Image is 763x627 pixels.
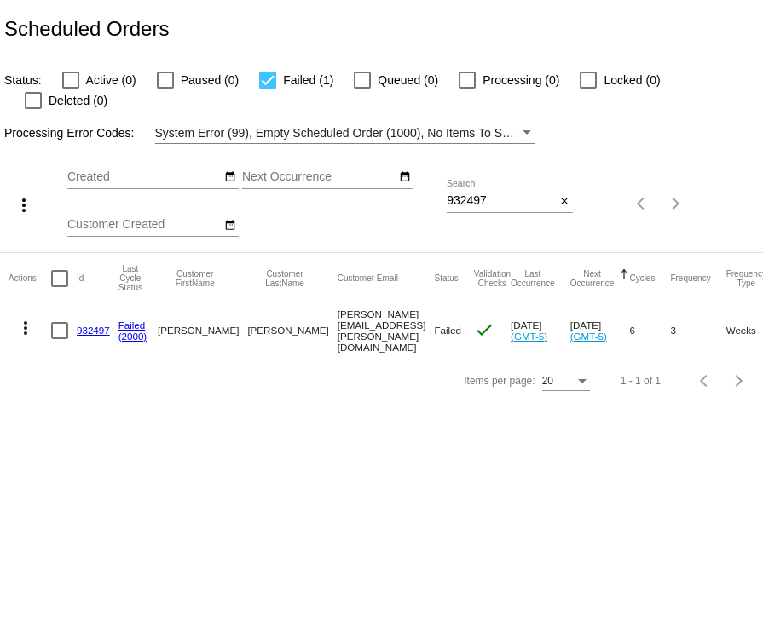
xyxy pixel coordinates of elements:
span: Processing Error Codes: [4,126,135,140]
mat-cell: 3 [670,304,725,357]
button: Change sorting for Cycles [629,273,655,284]
button: Change sorting for NextOccurrenceUtc [570,269,615,288]
mat-icon: date_range [224,219,236,233]
button: Next page [722,364,756,398]
button: Change sorting for LastProcessingCycleId [118,264,142,292]
span: Active (0) [86,70,136,90]
button: Change sorting for Frequency [670,273,710,284]
a: (GMT-5) [570,331,607,342]
h2: Scheduled Orders [4,17,169,41]
mat-select: Filter by Processing Error Codes [155,123,535,144]
a: (GMT-5) [511,331,547,342]
span: Queued (0) [378,70,438,90]
button: Clear [555,193,573,210]
mat-icon: date_range [224,170,236,184]
input: Created [67,170,221,184]
button: Next page [659,187,693,221]
mat-header-cell: Actions [9,253,51,304]
span: Status: [4,73,42,87]
span: Locked (0) [604,70,660,90]
span: Paused (0) [181,70,239,90]
input: Search [447,194,555,208]
button: Change sorting for CustomerLastName [247,269,321,288]
input: Next Occurrence [242,170,396,184]
button: Previous page [688,364,722,398]
span: 20 [542,375,553,387]
mat-icon: close [558,195,570,209]
button: Previous page [625,187,659,221]
button: Change sorting for CustomerFirstName [158,269,232,288]
span: Deleted (0) [49,90,107,111]
button: Change sorting for LastOccurrenceUtc [511,269,555,288]
mat-header-cell: Validation Checks [474,253,511,304]
mat-select: Items per page: [542,376,590,388]
div: Items per page: [464,375,535,387]
mat-icon: more_vert [14,195,34,216]
mat-cell: [PERSON_NAME][EMAIL_ADDRESS][PERSON_NAME][DOMAIN_NAME] [338,304,435,357]
input: Customer Created [67,218,221,232]
a: 932497 [77,325,110,336]
div: 1 - 1 of 1 [621,375,661,387]
mat-cell: [DATE] [511,304,570,357]
mat-icon: check [474,319,494,340]
mat-cell: 6 [629,304,670,357]
mat-cell: [PERSON_NAME] [247,304,337,357]
mat-cell: [DATE] [570,304,630,357]
mat-icon: date_range [399,170,411,184]
mat-cell: [PERSON_NAME] [158,304,247,357]
button: Change sorting for CustomerEmail [338,273,398,284]
span: Failed [434,325,461,336]
span: Failed (1) [283,70,333,90]
button: Change sorting for Id [77,273,84,284]
mat-icon: more_vert [15,318,36,338]
span: Processing (0) [483,70,559,90]
button: Change sorting for Status [434,273,458,284]
a: Failed [118,319,146,331]
a: (2000) [118,331,147,342]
